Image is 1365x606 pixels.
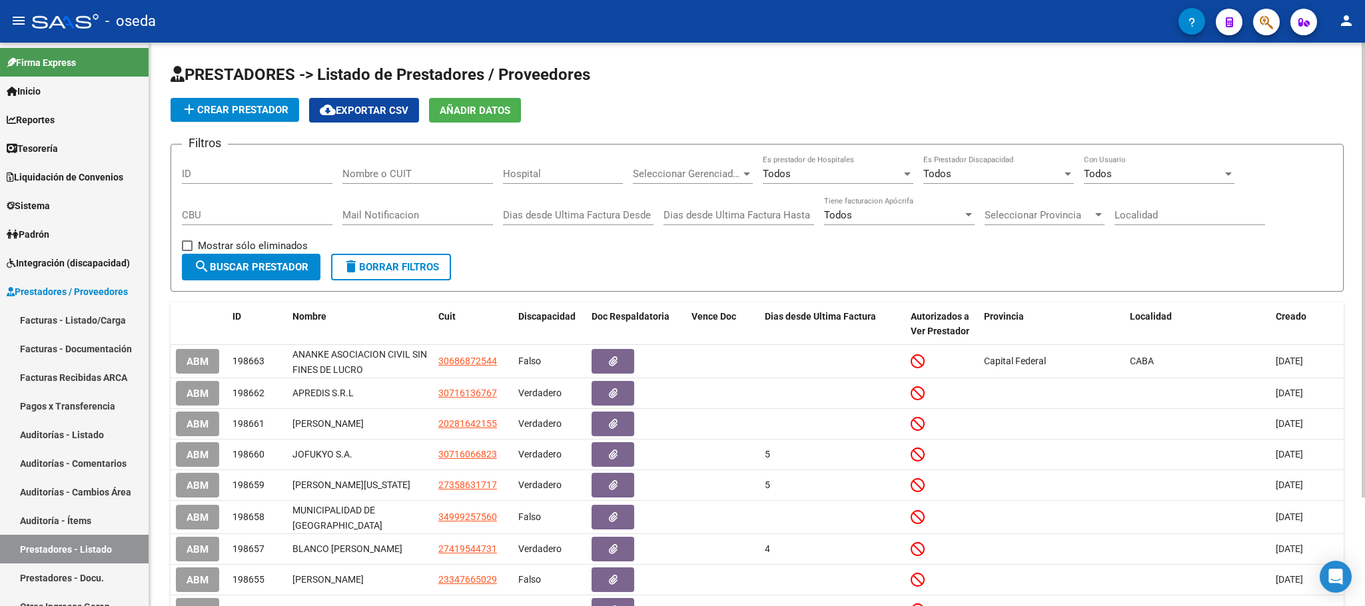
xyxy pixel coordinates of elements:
div: JOFUKYO S.A. [292,447,428,462]
button: ABM [176,349,219,374]
span: Doc Respaldatoria [592,311,670,322]
span: 198661 [232,418,264,429]
span: Prestadores / Proveedores [7,284,128,299]
span: Verdadero [518,449,562,459]
datatable-header-cell: ID [227,302,287,346]
span: 30716066823 [438,449,497,459]
span: Todos [824,209,852,221]
button: Añadir Datos [429,98,521,123]
datatable-header-cell: Provincia [979,302,1125,346]
span: Dias desde Ultima Factura [765,311,876,322]
span: Falso [518,511,541,522]
span: Verdadero [518,543,562,554]
span: Buscar Prestador [194,261,308,273]
span: 198655 [232,574,264,585]
span: 27358631717 [438,479,497,490]
span: - oseda [105,7,156,36]
datatable-header-cell: Autorizados a Ver Prestador [905,302,979,346]
span: Capital Federal [984,356,1046,366]
span: Falso [518,356,541,366]
span: Seleccionar Provincia [985,209,1093,221]
span: ABM [187,574,209,586]
button: Borrar Filtros [331,254,451,280]
button: ABM [176,381,219,406]
span: 5 [765,449,770,459]
div: MUNICIPALIDAD DE [GEOGRAPHIC_DATA] [292,503,428,531]
span: 30686872544 [438,356,497,366]
span: Inicio [7,84,41,99]
span: Integración (discapacidad) [7,256,130,270]
button: Crear Prestador [171,98,299,122]
span: Todos [1084,168,1112,180]
mat-icon: person [1338,13,1354,29]
span: ABM [187,356,209,368]
div: [PERSON_NAME] [292,572,428,587]
button: ABM [176,567,219,592]
span: 5 [765,479,770,490]
span: 198657 [232,543,264,554]
span: Nombre [292,311,326,322]
datatable-header-cell: Localidad [1125,302,1270,346]
button: ABM [176,412,219,436]
span: Reportes [7,113,55,127]
button: Buscar Prestador [182,254,320,280]
mat-icon: add [181,101,197,117]
span: Tesorería [7,141,58,156]
div: [PERSON_NAME][US_STATE] [292,477,428,493]
span: Todos [763,168,791,180]
span: Cuit [438,311,456,322]
span: Verdadero [518,479,562,490]
span: [DATE] [1276,479,1303,490]
span: Discapacidad [518,311,576,322]
button: ABM [176,505,219,529]
span: ABM [187,388,209,400]
datatable-header-cell: Cuit [433,302,513,346]
span: Todos [923,168,951,180]
span: PRESTADORES -> Listado de Prestadores / Proveedores [171,65,590,84]
span: ABM [187,449,209,461]
div: ANANKE ASOCIACION CIVIL SIN FINES DE LUCRO [292,347,428,375]
button: ABM [176,537,219,561]
mat-icon: delete [343,258,359,274]
span: ABM [187,511,209,523]
mat-icon: menu [11,13,27,29]
span: Falso [518,574,541,585]
span: 34999257560 [438,511,497,522]
span: 198663 [232,356,264,366]
span: ID [232,311,241,322]
span: [DATE] [1276,418,1303,429]
datatable-header-cell: Vence Doc [686,302,759,346]
datatable-header-cell: Creado [1270,302,1344,346]
div: BLANCO [PERSON_NAME] [292,541,428,557]
span: Creado [1276,311,1306,322]
span: Padrón [7,227,49,242]
span: 27419544731 [438,543,497,554]
span: 198658 [232,511,264,522]
h3: Filtros [182,134,228,152]
span: Añadir Datos [440,105,510,117]
mat-icon: cloud_download [320,102,336,118]
span: Crear Prestador [181,104,288,116]
span: Exportar CSV [320,105,408,117]
span: Liquidación de Convenios [7,170,123,184]
div: Open Intercom Messenger [1320,561,1352,593]
mat-icon: search [194,258,210,274]
span: Firma Express [7,55,76,70]
span: ABM [187,543,209,555]
button: ABM [176,473,219,497]
span: 4 [765,543,770,554]
span: [DATE] [1276,543,1303,554]
span: CABA [1130,356,1154,366]
span: ABM [187,418,209,430]
button: Exportar CSV [309,98,419,123]
span: Vence Doc [691,311,736,322]
datatable-header-cell: Dias desde Ultima Factura [759,302,905,346]
datatable-header-cell: Discapacidad [513,302,586,346]
span: 198659 [232,479,264,490]
span: 198662 [232,388,264,398]
span: Borrar Filtros [343,261,439,273]
span: Localidad [1130,311,1172,322]
span: Verdadero [518,418,562,429]
span: Seleccionar Gerenciador [633,168,741,180]
span: Mostrar sólo eliminados [198,238,308,254]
